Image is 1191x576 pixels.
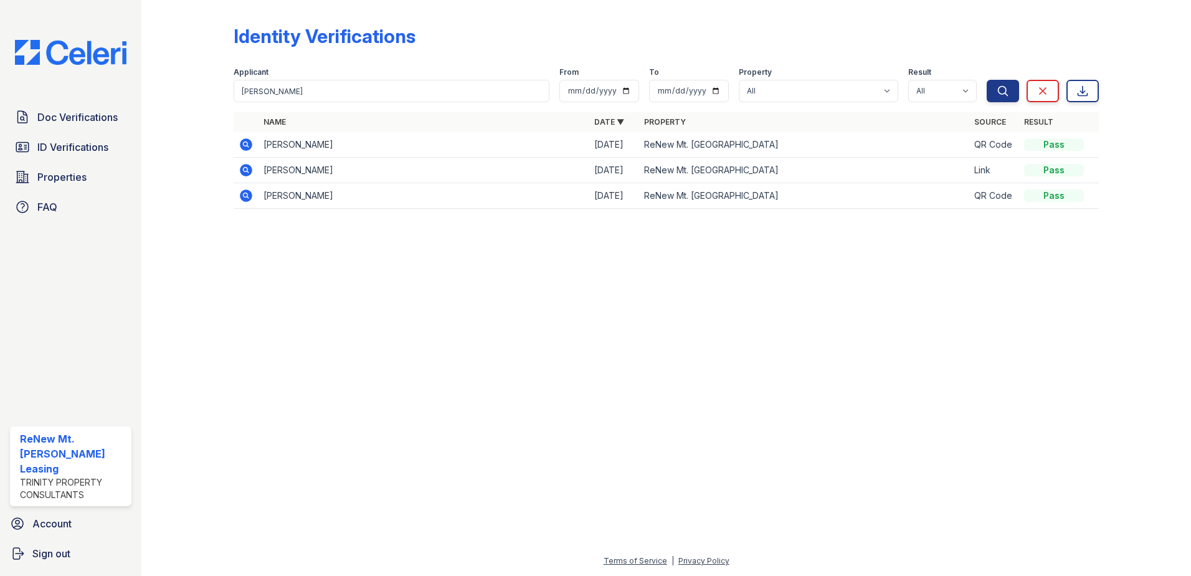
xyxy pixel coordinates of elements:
[639,132,970,158] td: ReNew Mt. [GEOGRAPHIC_DATA]
[594,117,624,127] a: Date ▼
[1024,190,1084,202] div: Pass
[1024,117,1053,127] a: Result
[20,431,126,476] div: ReNew Mt. [PERSON_NAME] Leasing
[969,183,1019,209] td: QR Code
[639,158,970,183] td: ReNew Mt. [GEOGRAPHIC_DATA]
[37,199,57,214] span: FAQ
[1024,138,1084,151] div: Pass
[908,67,931,77] label: Result
[974,117,1006,127] a: Source
[589,132,639,158] td: [DATE]
[10,105,131,130] a: Doc Verifications
[5,40,136,65] img: CE_Logo_Blue-a8612792a0a2168367f1c8372b55b34899dd931a85d93a1a3d3e32e68fde9ad4.png
[234,67,268,77] label: Applicant
[559,67,579,77] label: From
[604,556,667,565] a: Terms of Service
[639,183,970,209] td: ReNew Mt. [GEOGRAPHIC_DATA]
[259,183,589,209] td: [PERSON_NAME]
[5,511,136,536] a: Account
[1024,164,1084,176] div: Pass
[589,158,639,183] td: [DATE]
[37,140,108,155] span: ID Verifications
[589,183,639,209] td: [DATE]
[678,556,729,565] a: Privacy Policy
[739,67,772,77] label: Property
[20,476,126,501] div: Trinity Property Consultants
[10,165,131,190] a: Properties
[37,110,118,125] span: Doc Verifications
[649,67,659,77] label: To
[969,158,1019,183] td: Link
[263,117,286,127] a: Name
[234,80,549,102] input: Search by name or phone number
[10,135,131,160] a: ID Verifications
[259,158,589,183] td: [PERSON_NAME]
[671,556,674,565] div: |
[644,117,686,127] a: Property
[37,170,87,185] span: Properties
[10,194,131,219] a: FAQ
[32,516,72,531] span: Account
[969,132,1019,158] td: QR Code
[32,546,70,561] span: Sign out
[5,541,136,566] a: Sign out
[259,132,589,158] td: [PERSON_NAME]
[234,25,415,47] div: Identity Verifications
